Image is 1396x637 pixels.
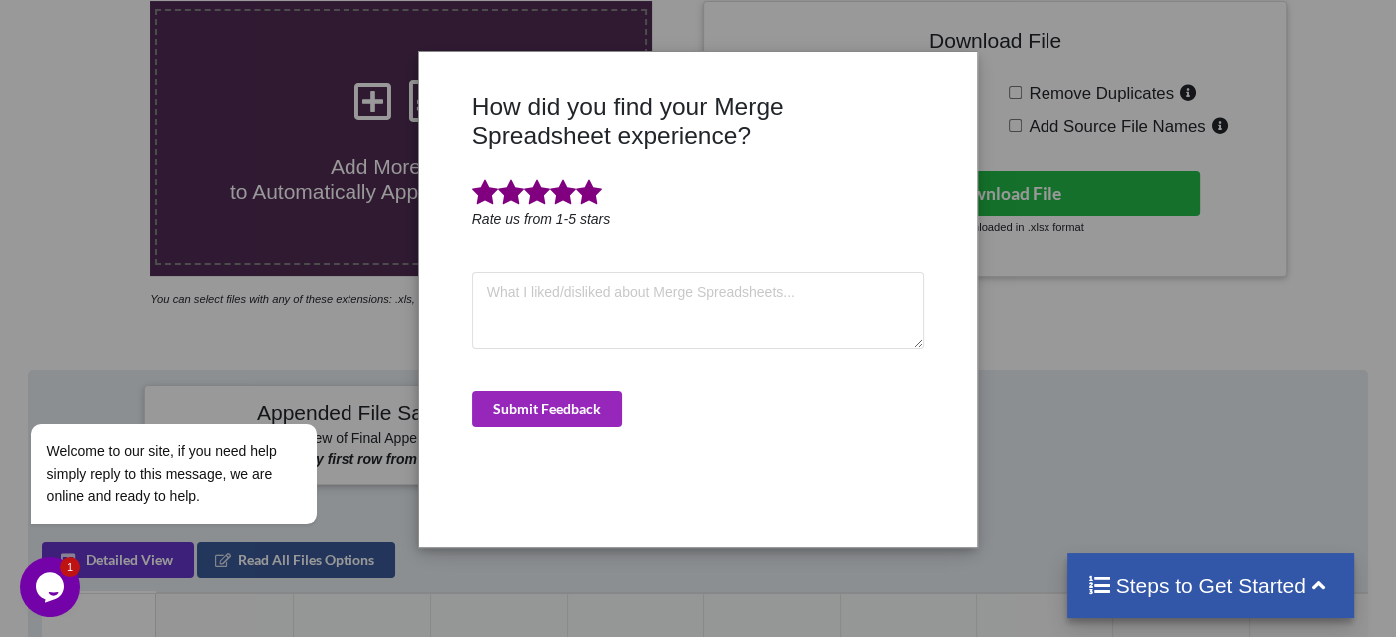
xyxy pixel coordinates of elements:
[472,391,622,427] button: Submit Feedback
[20,244,379,547] iframe: chat widget
[20,557,84,617] iframe: chat widget
[472,211,611,227] i: Rate us from 1-5 stars
[1087,573,1334,598] h4: Steps to Get Started
[472,92,925,151] h3: How did you find your Merge Spreadsheet experience?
